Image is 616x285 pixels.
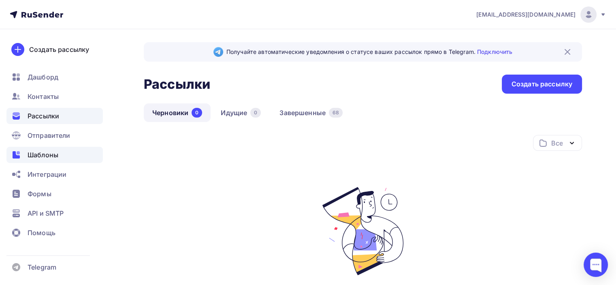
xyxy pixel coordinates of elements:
a: Завершенные68 [271,103,351,122]
h2: Рассылки [144,76,210,92]
span: Шаблоны [28,150,58,160]
button: Все [533,135,582,151]
a: Формы [6,186,103,202]
a: Шаблоны [6,147,103,163]
span: Дашборд [28,72,58,82]
a: Подключить [477,48,512,55]
a: Дашборд [6,69,103,85]
a: Черновики0 [144,103,211,122]
span: Интеграции [28,169,66,179]
a: Отправители [6,127,103,144]
span: Контакты [28,92,59,101]
span: Telegram [28,262,56,272]
div: Создать рассылку [512,79,572,89]
div: Все [551,138,563,148]
span: Получайте автоматические уведомления о статусе ваших рассылок прямо в Telegram. [226,48,512,56]
a: Идущие0 [212,103,269,122]
div: 0 [250,108,261,118]
span: Помощь [28,228,55,238]
span: [EMAIL_ADDRESS][DOMAIN_NAME] [476,11,576,19]
div: 68 [329,108,343,118]
img: Telegram [213,47,223,57]
a: Контакты [6,88,103,105]
span: Отправители [28,131,70,140]
span: Рассылки [28,111,59,121]
span: API и SMTP [28,208,64,218]
div: 0 [192,108,202,118]
a: Рассылки [6,108,103,124]
div: Создать рассылку [29,45,89,54]
span: Формы [28,189,51,199]
a: [EMAIL_ADDRESS][DOMAIN_NAME] [476,6,606,23]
